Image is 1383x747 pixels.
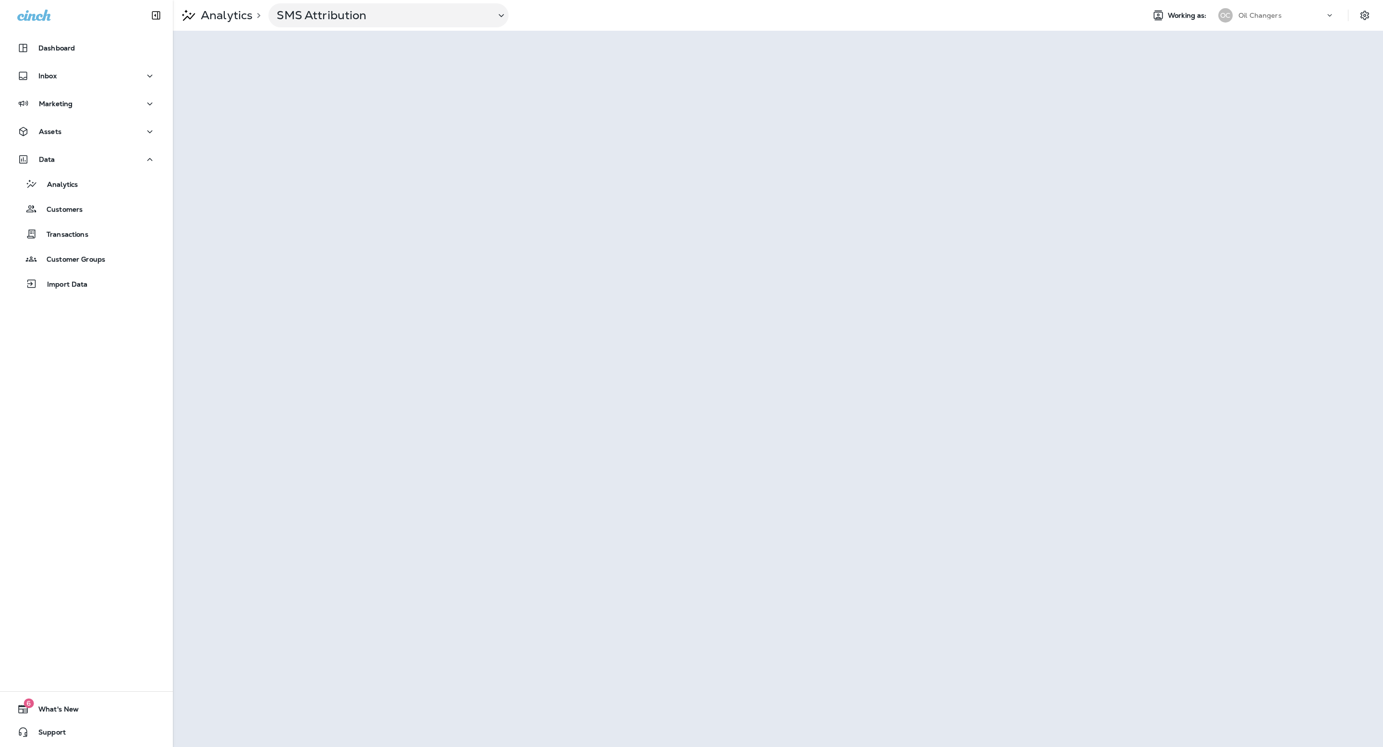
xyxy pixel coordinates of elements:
[10,66,163,85] button: Inbox
[37,255,105,265] p: Customer Groups
[10,199,163,219] button: Customers
[38,44,75,52] p: Dashboard
[10,94,163,113] button: Marketing
[39,100,73,108] p: Marketing
[37,280,88,289] p: Import Data
[10,699,163,719] button: 6What's New
[10,224,163,244] button: Transactions
[10,274,163,294] button: Import Data
[277,8,488,23] p: SMS Attribution
[37,181,78,190] p: Analytics
[1168,12,1209,20] span: Working as:
[10,723,163,742] button: Support
[29,728,66,740] span: Support
[29,705,79,717] span: What's New
[1238,12,1282,19] p: Oil Changers
[10,249,163,269] button: Customer Groups
[10,174,163,194] button: Analytics
[37,230,88,240] p: Transactions
[39,128,61,135] p: Assets
[24,699,34,708] span: 6
[38,72,57,80] p: Inbox
[37,205,83,215] p: Customers
[1356,7,1373,24] button: Settings
[197,8,253,23] p: Analytics
[1218,8,1233,23] div: OC
[10,122,163,141] button: Assets
[143,6,170,25] button: Collapse Sidebar
[253,12,261,19] p: >
[10,150,163,169] button: Data
[39,156,55,163] p: Data
[10,38,163,58] button: Dashboard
